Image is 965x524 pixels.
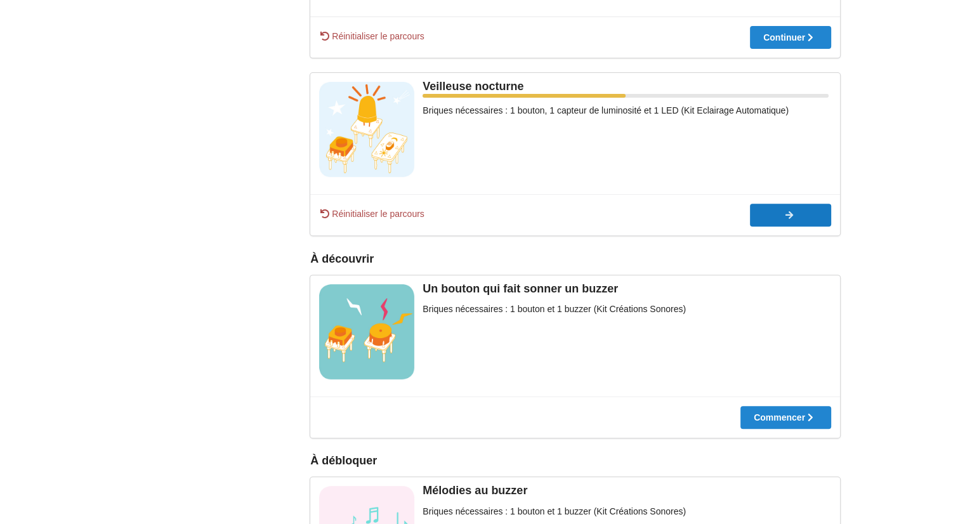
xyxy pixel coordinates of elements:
div: Briques nécessaires : 1 bouton et 1 buzzer (Kit Créations Sonores) [319,505,831,518]
span: Réinitialiser le parcours [319,30,424,43]
img: vignettes_ve.jpg [319,284,414,379]
button: Continuer [750,26,831,49]
div: Briques nécessaires : 1 bouton et 1 buzzer (Kit Créations Sonores) [319,303,831,315]
div: Veilleuse nocturne [319,79,831,94]
div: Commencer [754,413,818,422]
div: À débloquer [310,454,377,468]
img: veilleuse+led+pcb+ok.jpg [319,82,414,177]
div: Briques nécessaires : 1 bouton, 1 capteur de luminosité et 1 LED (Kit Eclairage Automatique) [319,104,831,117]
div: Un bouton qui fait sonner un buzzer [319,282,831,296]
div: À découvrir [310,252,840,266]
button: Commencer [740,406,831,429]
span: Réinitialiser le parcours [319,207,424,220]
div: Mélodies au buzzer [319,483,831,498]
div: Continuer [763,33,818,42]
